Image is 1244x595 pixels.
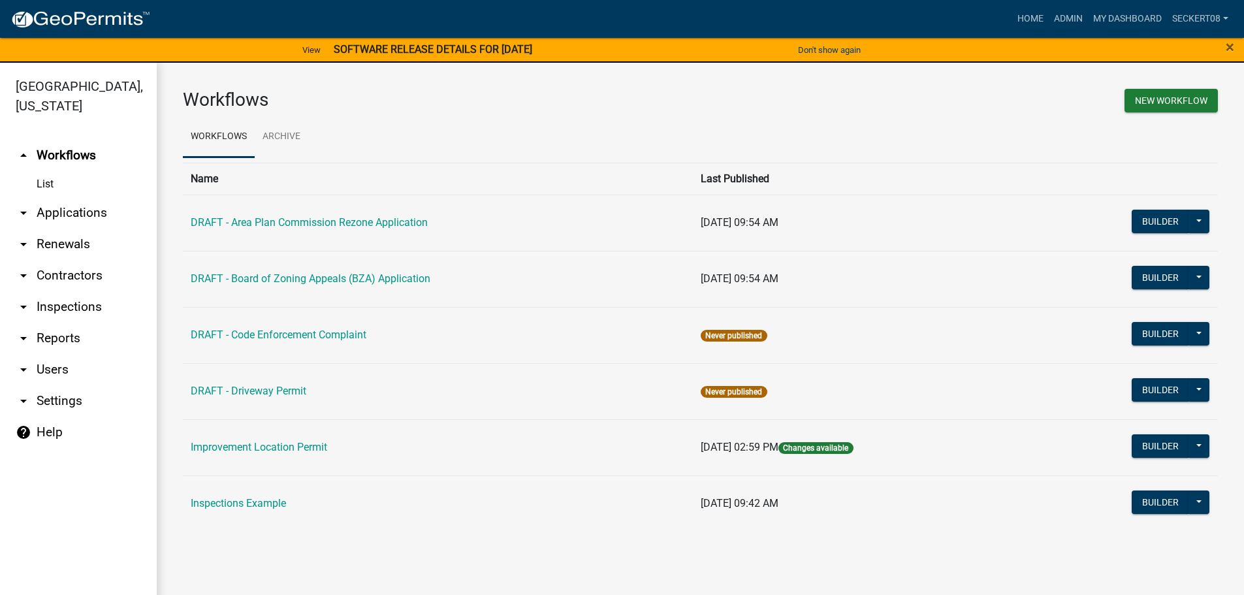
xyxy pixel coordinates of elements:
[191,329,366,341] a: DRAFT - Code Enforcement Complaint
[1132,434,1189,458] button: Builder
[778,442,853,454] span: Changes available
[334,43,532,56] strong: SOFTWARE RELEASE DETAILS FOR [DATE]
[16,268,31,283] i: arrow_drop_down
[16,425,31,440] i: help
[191,272,430,285] a: DRAFT - Board of Zoning Appeals (BZA) Application
[183,163,693,195] th: Name
[1012,7,1049,31] a: Home
[1049,7,1088,31] a: Admin
[1132,210,1189,233] button: Builder
[16,362,31,378] i: arrow_drop_down
[16,205,31,221] i: arrow_drop_down
[701,386,767,398] span: Never published
[1226,38,1234,56] span: ×
[1226,39,1234,55] button: Close
[1132,266,1189,289] button: Builder
[701,497,778,509] span: [DATE] 09:42 AM
[1088,7,1167,31] a: My Dashboard
[1132,378,1189,402] button: Builder
[191,441,327,453] a: Improvement Location Permit
[16,393,31,409] i: arrow_drop_down
[701,216,778,229] span: [DATE] 09:54 AM
[183,116,255,158] a: Workflows
[191,497,286,509] a: Inspections Example
[297,39,326,61] a: View
[701,441,778,453] span: [DATE] 02:59 PM
[701,330,767,342] span: Never published
[1132,490,1189,514] button: Builder
[183,89,691,111] h3: Workflows
[1124,89,1218,112] button: New Workflow
[16,330,31,346] i: arrow_drop_down
[1132,322,1189,346] button: Builder
[255,116,308,158] a: Archive
[793,39,866,61] button: Don't show again
[191,385,306,397] a: DRAFT - Driveway Permit
[693,163,1029,195] th: Last Published
[16,299,31,315] i: arrow_drop_down
[701,272,778,285] span: [DATE] 09:54 AM
[191,216,428,229] a: DRAFT - Area Plan Commission Rezone Application
[16,148,31,163] i: arrow_drop_up
[1167,7,1234,31] a: seckert08
[16,236,31,252] i: arrow_drop_down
